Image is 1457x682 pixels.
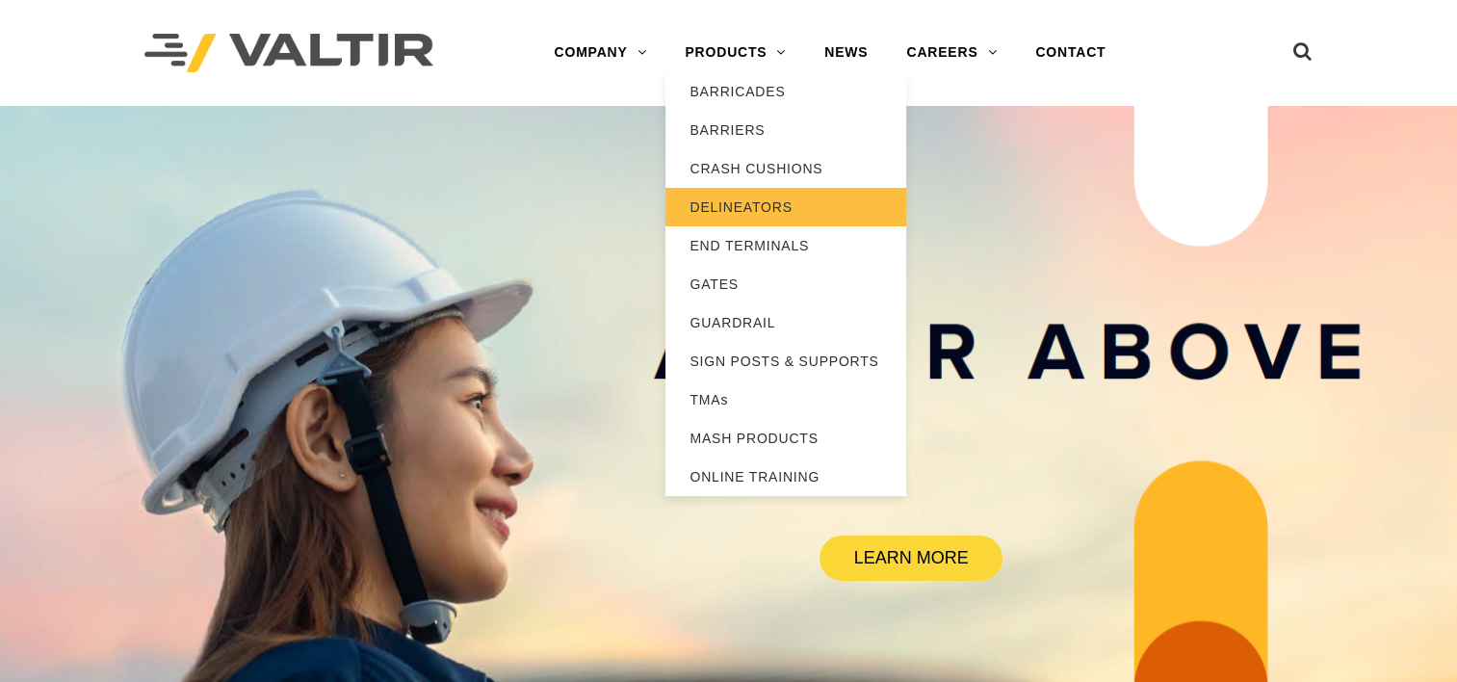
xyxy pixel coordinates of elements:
[665,342,906,380] a: SIGN POSTS & SUPPORTS
[820,536,1002,581] a: LEARN MORE
[665,380,906,419] a: TMAs
[534,34,665,72] a: COMPANY
[665,149,906,188] a: CRASH CUSHIONS
[887,34,1016,72] a: CAREERS
[665,188,906,226] a: DELINEATORS
[805,34,887,72] a: NEWS
[665,34,805,72] a: PRODUCTS
[665,419,906,458] a: MASH PRODUCTS
[665,303,906,342] a: GUARDRAIL
[665,458,906,496] a: ONLINE TRAINING
[665,226,906,265] a: END TERMINALS
[1016,34,1125,72] a: CONTACT
[144,34,433,73] img: Valtir
[665,111,906,149] a: BARRIERS
[665,265,906,303] a: GATES
[665,72,906,111] a: BARRICADES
